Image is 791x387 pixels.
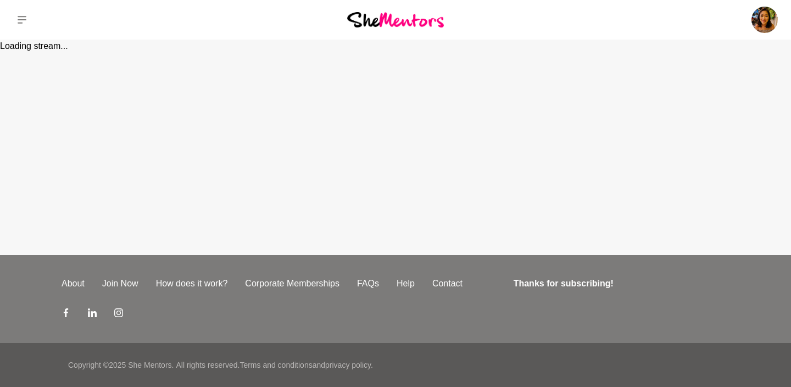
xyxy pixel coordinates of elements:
[62,308,70,321] a: Facebook
[424,277,471,290] a: Contact
[514,277,723,290] h4: Thanks for subscribing!
[53,277,93,290] a: About
[176,360,372,371] p: All rights reserved. and .
[348,277,388,290] a: FAQs
[236,277,348,290] a: Corporate Memberships
[388,277,424,290] a: Help
[325,361,371,369] a: privacy policy
[347,12,444,27] img: She Mentors Logo
[88,308,97,321] a: LinkedIn
[114,308,123,321] a: Instagram
[93,277,147,290] a: Join Now
[68,360,174,371] p: Copyright © 2025 She Mentors .
[147,277,237,290] a: How does it work?
[239,361,312,369] a: Terms and conditions
[751,7,778,33] img: Flora Chong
